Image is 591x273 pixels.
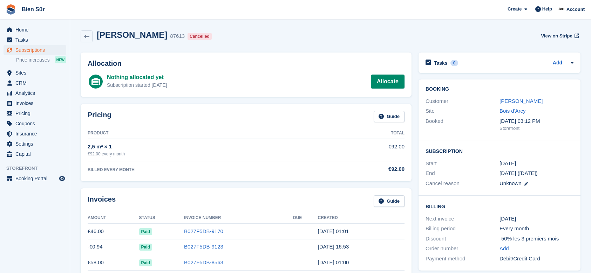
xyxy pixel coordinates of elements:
span: Paid [139,228,152,235]
div: Payment method [426,255,500,263]
a: [PERSON_NAME] [500,98,543,104]
th: Created [318,212,405,224]
a: menu [4,149,66,159]
a: menu [4,174,66,183]
time: 2025-07-15 14:53:19 UTC [318,244,349,250]
td: €46.00 [88,224,139,239]
div: Start [426,160,500,168]
a: menu [4,68,66,78]
td: -€0.94 [88,239,139,255]
th: Product [88,128,324,139]
span: [DATE] ([DATE]) [500,170,538,176]
a: menu [4,108,66,118]
span: Paid [139,259,152,266]
h2: [PERSON_NAME] [97,30,167,40]
div: 2,5 m² × 1 [88,143,324,151]
span: Tasks [15,35,57,45]
div: Storefront [500,125,573,132]
time: 2025-06-17 23:00:03 UTC [318,259,349,265]
div: Debit/Credit Card [500,255,573,263]
div: Cancelled [188,33,212,40]
a: menu [4,25,66,35]
a: Guide [374,195,405,207]
span: Subscriptions [15,45,57,55]
div: Billing period [426,225,500,233]
a: menu [4,45,66,55]
div: Nothing allocated yet [107,73,167,82]
th: Due [293,212,318,224]
span: View on Stripe [541,33,572,40]
div: NEW [55,56,66,63]
span: Settings [15,139,57,149]
h2: Allocation [88,59,405,68]
a: B027F5DB-9170 [184,228,223,234]
span: Invoices [15,98,57,108]
a: Add [553,59,562,67]
th: Total [324,128,405,139]
span: Sites [15,68,57,78]
a: Preview store [58,174,66,183]
span: Paid [139,244,152,251]
div: €92.00 [324,165,405,173]
div: Discount [426,235,500,243]
time: 2025-06-17 23:00:00 UTC [500,160,516,168]
td: €92.00 [324,139,405,161]
div: [DATE] [500,215,573,223]
img: Asmaa Habri [558,6,565,13]
div: Every month [500,225,573,233]
div: Customer [426,97,500,105]
div: Booked [426,117,500,132]
a: B027F5DB-8563 [184,259,223,265]
div: 0 [450,60,458,66]
th: Invoice Number [184,212,293,224]
div: Subscription started [DATE] [107,82,167,89]
h2: Billing [426,203,573,210]
div: End [426,169,500,177]
a: menu [4,78,66,88]
span: CRM [15,78,57,88]
time: 2025-07-17 23:01:04 UTC [318,228,349,234]
div: 87613 [170,32,185,40]
div: Cancel reason [426,180,500,188]
a: Guide [374,111,405,122]
div: Order number [426,245,500,253]
th: Amount [88,212,139,224]
td: €58.00 [88,255,139,271]
th: Status [139,212,184,224]
span: Price increases [16,57,50,63]
span: Capital [15,149,57,159]
a: menu [4,88,66,98]
h2: Subscription [426,147,573,154]
h2: Tasks [434,60,448,66]
div: BILLED EVERY MONTH [88,167,324,173]
div: [DATE] 03:12 PM [500,117,573,125]
h2: Invoices [88,195,116,207]
h2: Pricing [88,111,111,122]
img: stora-icon-8386f47178a22dfd0bd8f6a31ec36ba5ce8667c1dd55bd0f319d3a0aa187defe.svg [6,4,16,15]
div: €92.00 every month [88,151,324,157]
span: Home [15,25,57,35]
a: Bien Sûr [19,3,48,15]
a: menu [4,139,66,149]
span: Coupons [15,119,57,128]
span: Create [508,6,522,13]
span: Unknown [500,180,522,186]
a: View on Stripe [538,30,580,42]
span: Insurance [15,129,57,139]
a: menu [4,129,66,139]
a: B027F5DB-9123 [184,244,223,250]
div: Site [426,107,500,115]
span: Help [542,6,552,13]
a: menu [4,119,66,128]
a: menu [4,98,66,108]
a: Add [500,245,509,253]
h2: Booking [426,86,573,92]
a: menu [4,35,66,45]
span: Account [566,6,585,13]
a: Price increases NEW [16,56,66,64]
div: -50% les 3 premiers mois [500,235,573,243]
a: Bois d'Arcy [500,108,526,114]
span: Pricing [15,108,57,118]
span: Analytics [15,88,57,98]
span: Storefront [6,165,70,172]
